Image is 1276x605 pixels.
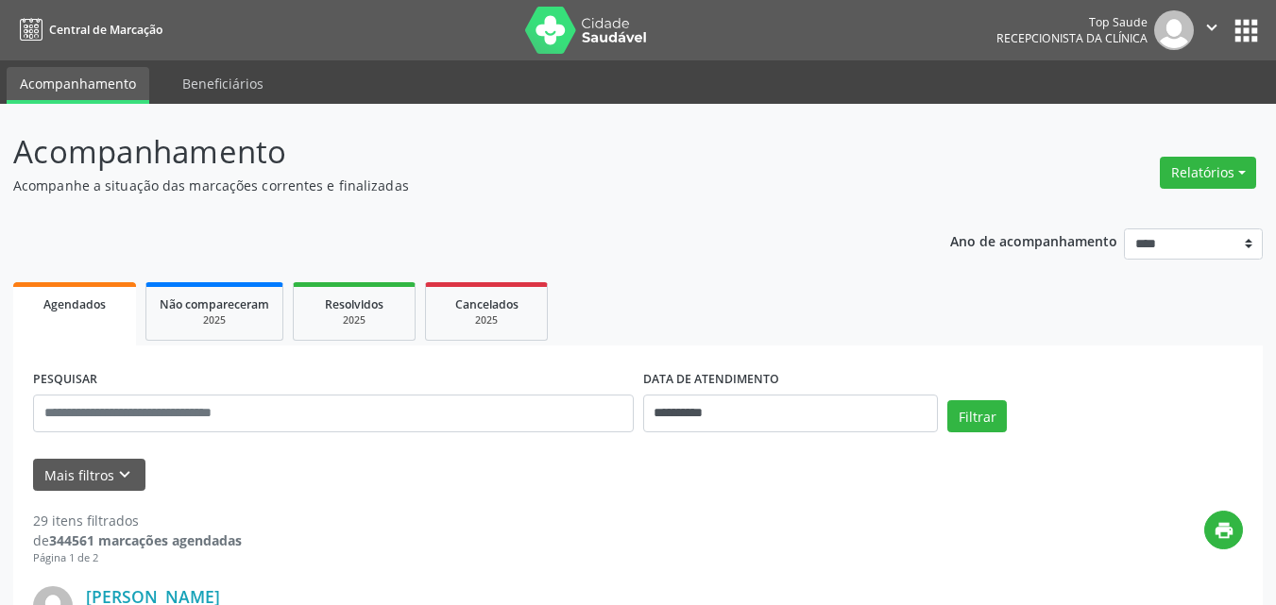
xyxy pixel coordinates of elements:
[643,365,779,395] label: DATA DE ATENDIMENTO
[1230,14,1263,47] button: apps
[33,511,242,530] div: 29 itens filtrados
[13,176,888,195] p: Acompanhe a situação das marcações correntes e finalizadas
[996,14,1148,30] div: Top Saude
[33,550,242,566] div: Página 1 de 2
[33,365,97,395] label: PESQUISAR
[1201,17,1222,38] i: 
[1154,10,1194,50] img: img
[947,400,1007,432] button: Filtrar
[43,296,106,312] span: Agendados
[33,459,145,492] button: Mais filtroskeyboard_arrow_down
[114,464,135,485] i: keyboard_arrow_down
[1214,520,1234,541] i: print
[160,313,269,328] div: 2025
[1194,10,1230,50] button: 
[49,531,242,549] strong: 344561 marcações agendadas
[1204,511,1243,549] button: print
[950,228,1117,252] p: Ano de acompanhamento
[996,30,1148,46] span: Recepcionista da clínica
[325,296,383,312] span: Resolvidos
[49,22,162,38] span: Central de Marcação
[13,128,888,176] p: Acompanhamento
[439,313,534,328] div: 2025
[160,296,269,312] span: Não compareceram
[33,530,242,550] div: de
[13,14,162,45] a: Central de Marcação
[169,67,277,100] a: Beneficiários
[455,296,519,312] span: Cancelados
[7,67,149,104] a: Acompanhamento
[307,313,401,328] div: 2025
[1160,157,1256,189] button: Relatórios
